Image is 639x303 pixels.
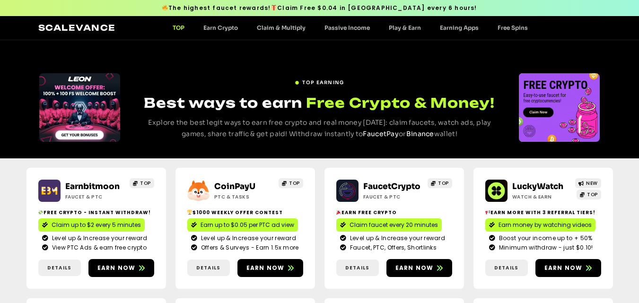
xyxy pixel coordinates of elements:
[214,182,255,191] a: CoinPayU
[162,5,168,10] img: 🔥
[535,259,601,277] a: Earn now
[144,95,302,111] span: Best ways to earn
[194,24,247,31] a: Earn Crypto
[187,210,192,215] img: 🏆
[499,221,592,229] span: Earn money by watching videos
[485,210,490,215] img: 📢
[336,210,341,215] img: 🎉
[187,209,303,216] h2: $1000 Weekly Offer contest
[302,79,344,86] span: TOP EARNING
[485,209,601,216] h2: Earn more with 3 referral Tiers!
[52,221,141,229] span: Claim up to $2 every 5 minutes
[386,259,452,277] a: Earn now
[162,4,477,12] span: The highest faucet rewards! Claim Free $0.04 in [GEOGRAPHIC_DATA] every 6 hours!
[289,180,300,187] span: TOP
[519,73,600,142] div: Slides
[438,180,449,187] span: TOP
[363,130,399,138] a: FaucetPay
[494,264,518,271] span: Details
[379,24,430,31] a: Play & Earn
[350,221,438,229] span: Claim faucet every 20 minutes
[306,94,495,112] span: Free Crypto & Money!
[199,243,299,252] span: Offers & Surveys - Earn 1.5x more
[65,193,124,200] h2: Faucet & PTC
[575,178,601,188] a: NEW
[50,243,147,252] span: View PTC Ads & earn free crypto
[246,264,285,272] span: Earn now
[519,73,600,142] div: 1 / 3
[65,182,120,191] a: Earnbitmoon
[485,260,528,276] a: Details
[485,218,595,232] a: Earn money by watching videos
[214,193,273,200] h2: ptc & Tasks
[163,24,537,31] nav: Menu
[39,73,120,142] div: Slides
[497,234,593,242] span: Boost your income up to + 50%
[38,209,154,216] h2: Free crypto - Instant withdraw!
[497,243,593,252] span: Minimum withdraw - just $0.10!
[237,259,303,277] a: Earn now
[430,24,488,31] a: Earning Apps
[577,190,601,199] a: TOP
[38,260,81,276] a: Details
[187,218,298,232] a: Earn up to $0.05 per PTC ad view
[187,260,230,276] a: Details
[587,191,598,198] span: TOP
[271,5,277,10] img: 🎁
[512,193,571,200] h2: Watch & Earn
[336,209,452,216] h2: Earn free crypto
[488,24,537,31] a: Free Spins
[295,75,344,86] a: TOP EARNING
[336,260,379,276] a: Details
[201,221,294,229] span: Earn up to $0.05 per PTC ad view
[138,117,501,140] p: Explore the best legit ways to earn free crypto and real money [DATE]: claim faucets, watch ads, ...
[395,264,434,272] span: Earn now
[88,259,154,277] a: Earn now
[50,234,147,242] span: Level up & Increase your reward
[38,218,145,232] a: Claim up to $2 every 5 minutes
[544,264,583,272] span: Earn now
[163,24,194,31] a: TOP
[363,193,422,200] h2: Faucet & PTC
[348,243,437,252] span: Faucet, PTC, Offers, Shortlinks
[47,264,71,271] span: Details
[38,210,43,215] img: 💸
[315,24,379,31] a: Passive Income
[512,182,563,191] a: LuckyWatch
[406,130,434,138] a: Binance
[130,178,154,188] a: TOP
[363,182,420,191] a: FaucetCrypto
[247,24,315,31] a: Claim & Multiply
[38,23,116,33] a: Scalevance
[428,178,452,188] a: TOP
[345,264,369,271] span: Details
[336,218,442,232] a: Claim faucet every 20 minutes
[196,264,220,271] span: Details
[199,234,296,242] span: Level up & Increase your reward
[140,180,151,187] span: TOP
[279,178,303,188] a: TOP
[586,180,598,187] span: NEW
[348,234,445,242] span: Level up & Increase your reward
[97,264,136,272] span: Earn now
